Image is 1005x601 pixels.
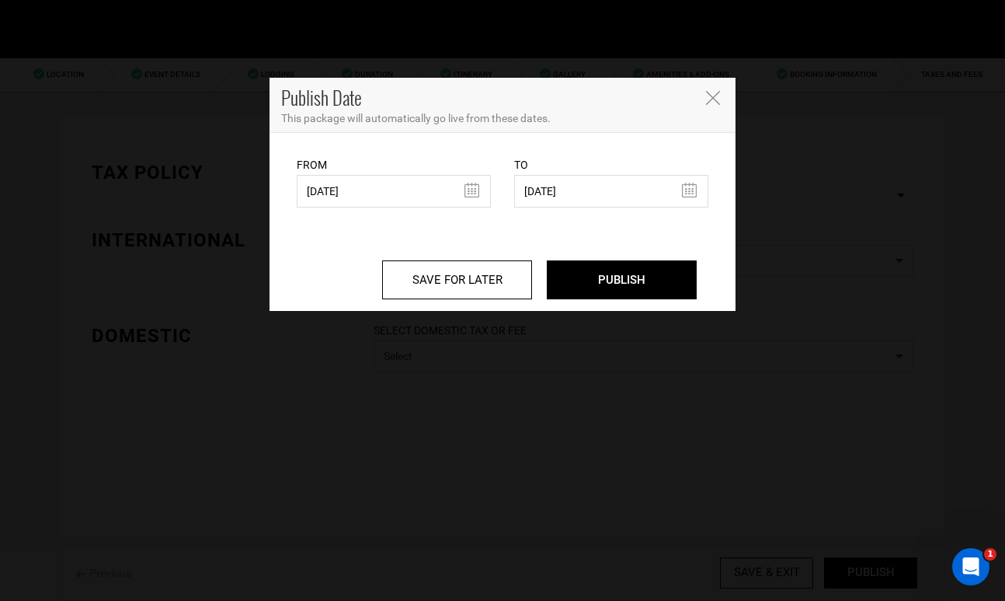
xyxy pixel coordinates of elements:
input: Select From Date [297,175,491,208]
label: From [297,157,327,173]
h4: Publish Date [281,84,693,110]
p: This package will automatically go live from these dates. [281,110,724,126]
input: PUBLISH [547,260,697,299]
input: SAVE FOR LATER [382,260,532,299]
button: Close [704,89,720,105]
label: To [514,157,528,173]
input: Select End Date [514,175,708,208]
iframe: Intercom live chat [952,548,989,585]
span: 1 [984,548,996,561]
